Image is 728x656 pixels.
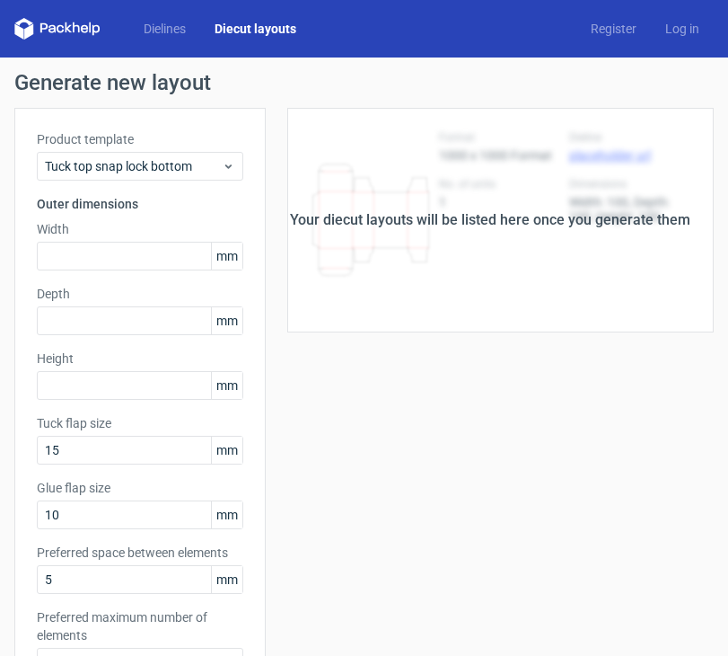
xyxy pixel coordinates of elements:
[576,20,651,38] a: Register
[14,72,714,93] h1: Generate new layout
[37,220,243,238] label: Width
[37,195,243,213] h3: Outer dimensions
[37,414,243,432] label: Tuck flap size
[211,566,242,593] span: mm
[37,544,243,562] label: Preferred space between elements
[651,20,714,38] a: Log in
[200,20,311,38] a: Diecut layouts
[211,437,242,464] span: mm
[45,157,222,175] span: Tuck top snap lock bottom
[211,243,242,270] span: mm
[211,372,242,399] span: mm
[37,350,243,368] label: Height
[129,20,200,38] a: Dielines
[37,479,243,497] label: Glue flap size
[37,130,243,148] label: Product template
[211,307,242,334] span: mm
[290,209,690,231] div: Your diecut layouts will be listed here once you generate them
[211,501,242,528] span: mm
[37,608,243,644] label: Preferred maximum number of elements
[37,285,243,303] label: Depth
